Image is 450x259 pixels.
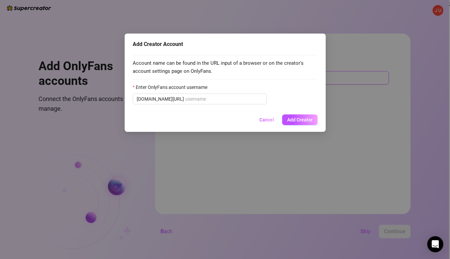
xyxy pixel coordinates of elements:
[259,117,274,122] span: Cancel
[254,114,279,125] button: Cancel
[133,59,318,75] span: Account name can be found in the URL input of a browser or on the creator's account settings page...
[282,114,318,125] button: Add Creator
[133,40,318,48] div: Add Creator Account
[427,236,443,252] div: Open Intercom Messenger
[185,95,263,103] input: Enter OnlyFans account username
[137,95,184,103] span: [DOMAIN_NAME][URL]
[287,117,313,122] span: Add Creator
[133,84,212,91] label: Enter OnlyFans account username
